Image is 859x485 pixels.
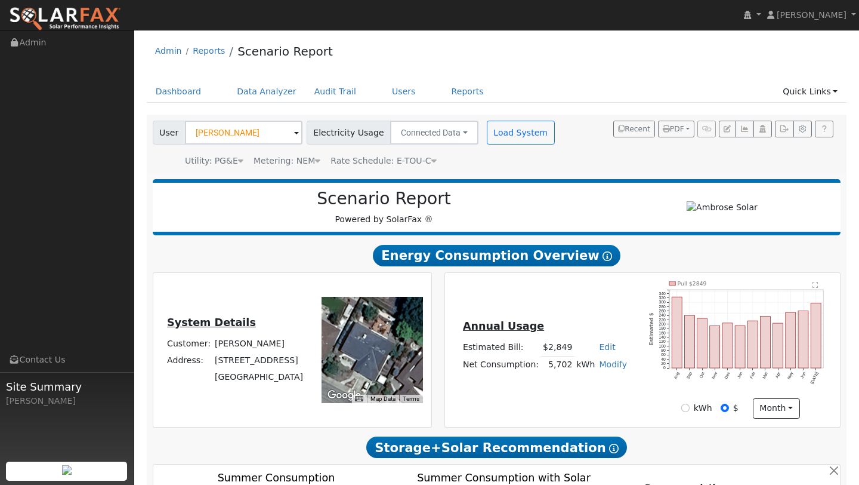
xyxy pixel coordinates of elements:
[798,311,808,369] rect: onclick=""
[710,326,720,369] rect: onclick=""
[403,395,419,402] a: Terms
[699,372,705,379] text: Oct
[461,356,540,373] td: Net Consumption:
[694,402,712,415] label: kWh
[659,296,666,300] text: 320
[672,297,682,368] rect: onclick=""
[815,121,833,137] a: Help Link
[659,309,666,313] text: 260
[217,472,335,484] text: Summer Consumption
[659,291,666,296] text: 340
[599,360,627,369] a: Modify
[724,371,731,379] text: Dec
[749,372,756,380] text: Feb
[541,339,574,357] td: $2,849
[443,81,493,103] a: Reports
[661,361,666,366] text: 20
[812,281,818,288] text: 
[417,472,591,484] text: Summer Consumption with Solar
[786,312,796,368] rect: onclick=""
[62,465,72,475] img: retrieve
[659,326,666,330] text: 180
[684,315,694,368] rect: onclick=""
[463,320,544,332] u: Annual Usage
[659,335,666,339] text: 140
[659,344,666,348] text: 100
[697,318,707,368] rect: onclick=""
[663,125,684,133] span: PDF
[678,280,707,287] text: Pull $2849
[325,388,364,403] img: Google
[254,155,320,167] div: Metering: NEM
[685,372,693,380] text: Sep
[661,357,666,361] text: 40
[237,44,333,59] a: Scenario Report
[811,303,821,368] rect: onclick=""
[659,305,666,309] text: 280
[541,356,574,373] td: 5,702
[185,155,243,167] div: Utility: PG&E
[735,121,753,137] button: Multi-Series Graph
[613,121,655,137] button: Recent
[659,313,666,317] text: 240
[599,342,615,352] a: Edit
[711,371,718,379] text: Nov
[6,379,128,395] span: Site Summary
[602,251,612,261] i: Show Help
[775,121,793,137] button: Export Interval Data
[307,121,391,145] span: Electricity Usage
[153,121,186,145] span: User
[648,312,654,345] text: Estimated $
[325,388,364,403] a: Open this area in Google Maps (opens a new window)
[165,352,213,369] td: Address:
[165,189,603,209] h2: Scenario Report
[775,371,782,379] text: Apr
[390,121,478,145] button: Connected Data
[159,189,610,226] div: Powered by SolarFax ®
[793,121,812,137] button: Settings
[735,326,745,368] rect: onclick=""
[673,372,680,380] text: Aug
[659,331,666,335] text: 160
[774,81,846,103] a: Quick Links
[9,7,121,32] img: SolarFax
[787,371,795,380] text: May
[658,121,694,137] button: PDF
[659,322,666,326] text: 200
[810,372,820,385] text: [DATE]
[147,81,211,103] a: Dashboard
[777,10,846,20] span: [PERSON_NAME]
[681,404,690,412] input: kWh
[737,372,743,379] text: Jan
[761,317,771,369] rect: onclick=""
[722,323,733,368] rect: onclick=""
[663,366,666,370] text: 0
[213,335,305,352] td: [PERSON_NAME]
[330,156,436,165] span: Alias: HETOUC
[609,444,619,453] i: Show Help
[193,46,225,56] a: Reports
[167,317,256,329] u: System Details
[659,339,666,343] text: 120
[355,395,363,403] button: Keyboard shortcuts
[373,245,620,266] span: Energy Consumption Overview
[213,352,305,369] td: [STREET_ADDRESS]
[6,395,128,407] div: [PERSON_NAME]
[687,201,758,214] img: Ambrose Solar
[753,121,772,137] button: Login As
[719,121,736,137] button: Edit User
[305,81,365,103] a: Audit Trail
[165,335,213,352] td: Customer:
[659,300,666,304] text: 300
[800,372,807,379] text: Jun
[487,121,555,145] button: Load System
[228,81,305,103] a: Data Analyzer
[383,81,425,103] a: Users
[721,404,729,412] input: $
[370,395,395,403] button: Map Data
[733,402,739,415] label: $
[661,348,666,352] text: 80
[185,121,302,145] input: Select a User
[574,356,597,373] td: kWh
[155,46,182,56] a: Admin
